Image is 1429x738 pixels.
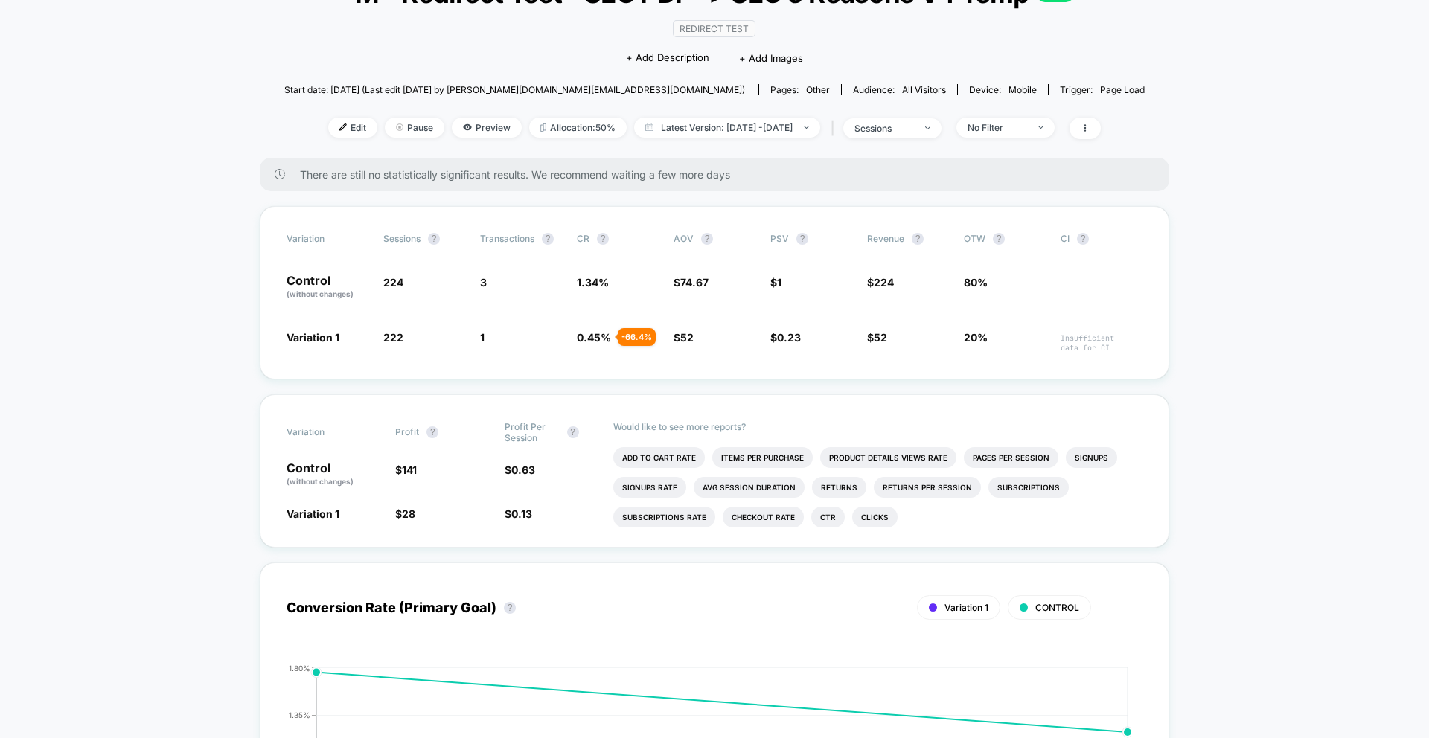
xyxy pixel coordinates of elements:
[925,126,930,129] img: end
[452,118,522,138] span: Preview
[680,331,694,344] span: 52
[1060,84,1145,95] div: Trigger:
[402,463,417,476] span: 141
[626,51,709,65] span: + Add Description
[505,421,560,443] span: Profit Per Session
[674,331,694,344] span: $
[426,426,438,438] button: ?
[511,507,532,520] span: 0.13
[284,84,745,95] span: Start date: [DATE] (Last edit [DATE] by [PERSON_NAME][DOMAIN_NAME][EMAIL_ADDRESS][DOMAIN_NAME])
[912,233,924,245] button: ?
[1100,84,1145,95] span: Page Load
[287,331,339,344] span: Variation 1
[289,663,310,672] tspan: 1.80%
[395,507,415,520] span: $
[957,84,1048,95] span: Device:
[701,233,713,245] button: ?
[964,447,1058,468] li: Pages Per Session
[1061,278,1142,300] span: ---
[287,233,368,245] span: Variation
[1035,602,1079,613] span: CONTROL
[723,507,804,527] li: Checkout Rate
[542,233,554,245] button: ?
[796,233,808,245] button: ?
[577,233,589,244] span: CR
[287,507,339,520] span: Variation 1
[854,123,914,134] div: sessions
[540,123,546,132] img: rebalance
[694,477,805,498] li: Avg Session Duration
[328,118,377,138] span: Edit
[739,52,803,64] span: + Add Images
[613,447,705,468] li: Add To Cart Rate
[402,507,415,520] span: 28
[613,421,1142,432] p: Would like to see more reports?
[853,84,946,95] div: Audience:
[673,20,755,37] span: Redirect Test
[1061,233,1142,245] span: CI
[674,233,694,244] span: AOV
[968,122,1027,133] div: No Filter
[812,477,866,498] li: Returns
[480,233,534,244] span: Transactions
[806,84,830,95] span: other
[867,331,887,344] span: $
[770,276,781,289] span: $
[874,477,981,498] li: Returns Per Session
[577,276,609,289] span: 1.34 %
[396,123,403,131] img: end
[770,331,801,344] span: $
[770,84,830,95] div: Pages:
[383,331,403,344] span: 222
[902,84,946,95] span: All Visitors
[577,331,611,344] span: 0.45 %
[1077,233,1089,245] button: ?
[300,168,1139,181] span: There are still no statistically significant results. We recommend waiting a few more days
[804,126,809,129] img: end
[828,118,843,139] span: |
[289,710,310,719] tspan: 1.35%
[964,233,1046,245] span: OTW
[428,233,440,245] button: ?
[339,123,347,131] img: edit
[1066,447,1117,468] li: Signups
[567,426,579,438] button: ?
[680,276,709,289] span: 74.67
[511,463,535,476] span: 0.63
[674,276,709,289] span: $
[383,233,421,244] span: Sessions
[867,276,894,289] span: $
[777,276,781,289] span: 1
[613,477,686,498] li: Signups Rate
[874,331,887,344] span: 52
[944,602,988,613] span: Variation 1
[287,275,368,300] p: Control
[505,507,532,520] span: $
[287,421,368,443] span: Variation
[385,118,444,138] span: Pause
[287,477,354,486] span: (without changes)
[645,123,653,131] img: calendar
[993,233,1005,245] button: ?
[867,233,904,244] span: Revenue
[613,507,715,527] li: Subscriptions Rate
[618,328,656,346] div: - 66.4 %
[383,276,403,289] span: 224
[964,331,988,344] span: 20%
[988,477,1069,498] li: Subscriptions
[1061,333,1142,353] span: Insufficient data for CI
[1038,126,1043,129] img: end
[480,331,485,344] span: 1
[395,426,419,437] span: Profit
[712,447,813,468] li: Items Per Purchase
[874,276,894,289] span: 224
[770,233,789,244] span: PSV
[634,118,820,138] span: Latest Version: [DATE] - [DATE]
[852,507,898,527] li: Clicks
[820,447,956,468] li: Product Details Views Rate
[395,463,417,476] span: $
[287,462,380,487] p: Control
[287,289,354,298] span: (without changes)
[504,602,516,614] button: ?
[964,276,988,289] span: 80%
